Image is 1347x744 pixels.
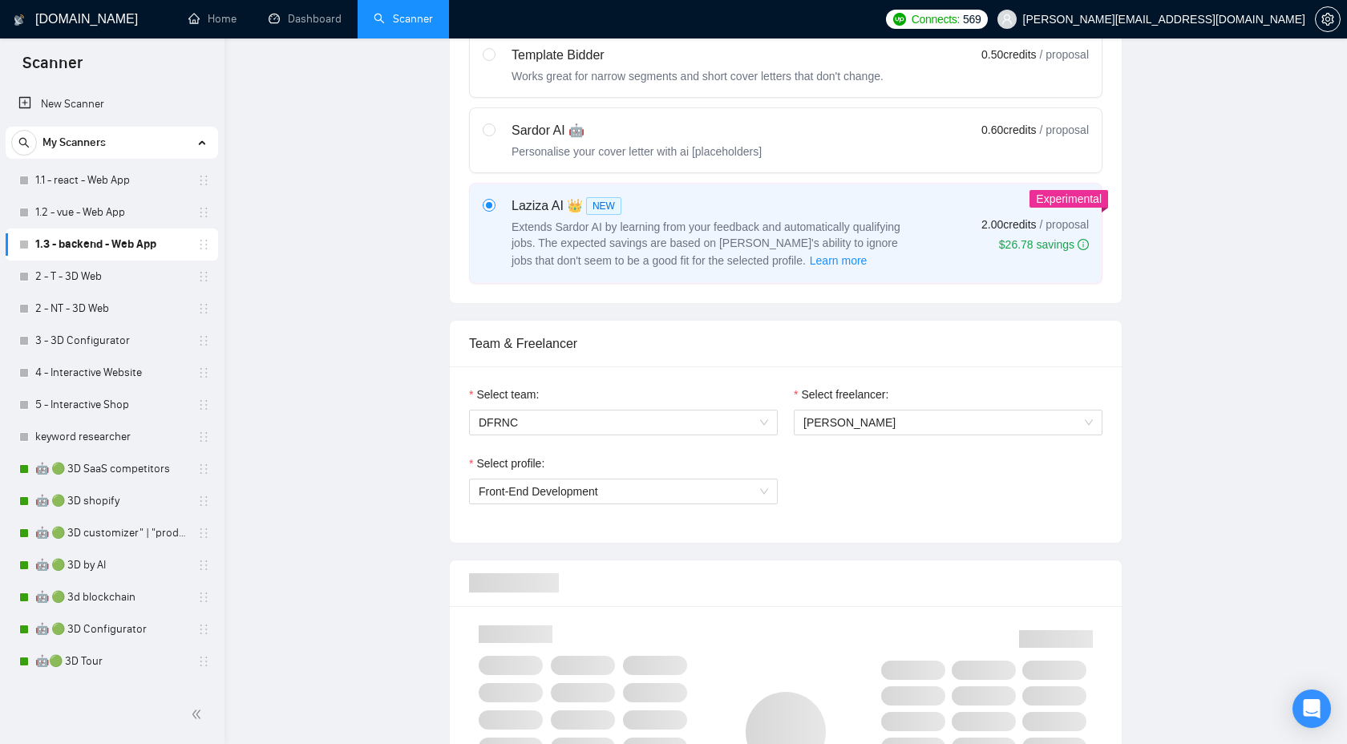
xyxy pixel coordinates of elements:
[912,10,960,28] span: Connects:
[197,591,210,604] span: holder
[197,431,210,443] span: holder
[35,196,188,228] a: 1.2 - vue - Web App
[197,655,210,668] span: holder
[809,251,868,270] button: Laziza AI NEWExtends Sardor AI by learning from your feedback and automatically qualifying jobs. ...
[35,613,188,645] a: 🤖 🟢 3D Configurator
[35,485,188,517] a: 🤖 🟢 3D shopify
[1040,46,1089,63] span: / proposal
[197,527,210,540] span: holder
[469,386,539,403] label: Select team:
[35,293,188,325] a: 2 - NT - 3D Web
[512,144,762,160] div: Personalise your cover letter with ai [placeholders]
[35,261,188,293] a: 2 - T - 3D Web
[1036,192,1102,205] span: Experimental
[567,196,583,216] span: 👑
[35,164,188,196] a: 1.1 - react - Web App
[197,174,210,187] span: holder
[35,517,188,549] a: 🤖 🟢 3D customizer" | "product customizer"
[981,216,1036,233] span: 2.00 credits
[35,581,188,613] a: 🤖 🟢 3d blockchain
[1040,216,1089,232] span: / proposal
[512,121,762,140] div: Sardor AI 🤖
[512,68,884,84] div: Works great for narrow segments and short cover letters that don't change.
[374,12,433,26] a: searchScanner
[197,238,210,251] span: holder
[476,455,544,472] span: Select profile:
[10,51,95,85] span: Scanner
[794,386,888,403] label: Select freelancer:
[188,12,237,26] a: homeHome
[6,88,218,120] li: New Scanner
[35,357,188,389] a: 4 - Interactive Website
[197,623,210,636] span: holder
[191,706,207,722] span: double-left
[197,559,210,572] span: holder
[35,549,188,581] a: 🤖 🟢 3D by AI
[197,270,210,283] span: holder
[1316,13,1340,26] span: setting
[35,645,188,677] a: 🤖🟢 3D Tour
[35,325,188,357] a: 3 - 3D Configurator
[197,398,210,411] span: holder
[14,7,25,33] img: logo
[197,302,210,315] span: holder
[197,206,210,219] span: holder
[479,485,598,498] span: Front-End Development
[42,127,106,159] span: My Scanners
[810,252,868,269] span: Learn more
[269,12,342,26] a: dashboardDashboard
[197,463,210,475] span: holder
[35,453,188,485] a: 🤖 🟢 3D SaaS competitors
[893,13,906,26] img: upwork-logo.png
[803,416,896,429] span: [PERSON_NAME]
[197,495,210,507] span: holder
[963,10,981,28] span: 569
[981,46,1036,63] span: 0.50 credits
[1040,122,1089,138] span: / proposal
[586,197,621,215] span: NEW
[11,130,37,156] button: search
[12,137,36,148] span: search
[999,237,1089,253] div: $26.78 savings
[197,366,210,379] span: holder
[1292,689,1331,728] div: Open Intercom Messenger
[18,88,205,120] a: New Scanner
[512,46,884,65] div: Template Bidder
[1078,239,1089,250] span: info-circle
[479,410,768,435] span: DFRNC
[512,220,900,267] span: Extends Sardor AI by learning from your feedback and automatically qualifying jobs. The expected ...
[1001,14,1013,25] span: user
[981,121,1036,139] span: 0.60 credits
[469,321,1102,366] div: Team & Freelancer
[512,196,912,216] div: Laziza AI
[1315,6,1341,32] button: setting
[35,421,188,453] a: keyword researcher
[1315,13,1341,26] a: setting
[35,677,188,710] a: 🤖🟢 3D interactive website
[35,228,188,261] a: 1.3 - backend - Web App
[197,334,210,347] span: holder
[35,389,188,421] a: 5 - Interactive Shop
